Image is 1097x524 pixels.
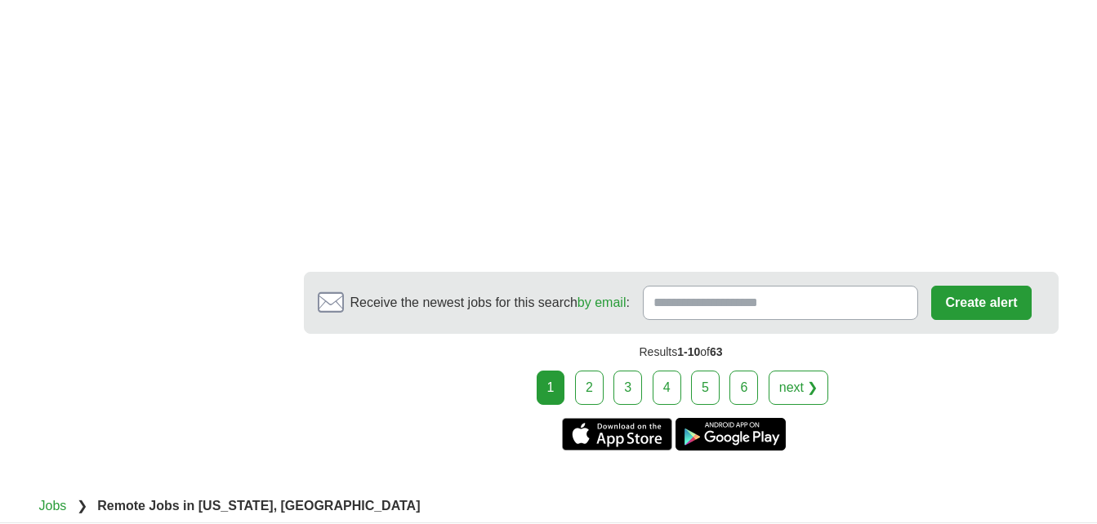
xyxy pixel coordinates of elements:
[691,371,720,405] a: 5
[97,499,420,513] strong: Remote Jobs in [US_STATE], [GEOGRAPHIC_DATA]
[729,371,758,405] a: 6
[575,371,604,405] a: 2
[77,499,87,513] span: ❯
[39,499,67,513] a: Jobs
[562,418,672,451] a: Get the iPhone app
[769,371,829,405] a: next ❯
[710,345,723,358] span: 63
[931,286,1031,320] button: Create alert
[613,371,642,405] a: 3
[653,371,681,405] a: 4
[676,418,786,451] a: Get the Android app
[304,334,1059,371] div: Results of
[677,345,700,358] span: 1-10
[537,371,565,405] div: 1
